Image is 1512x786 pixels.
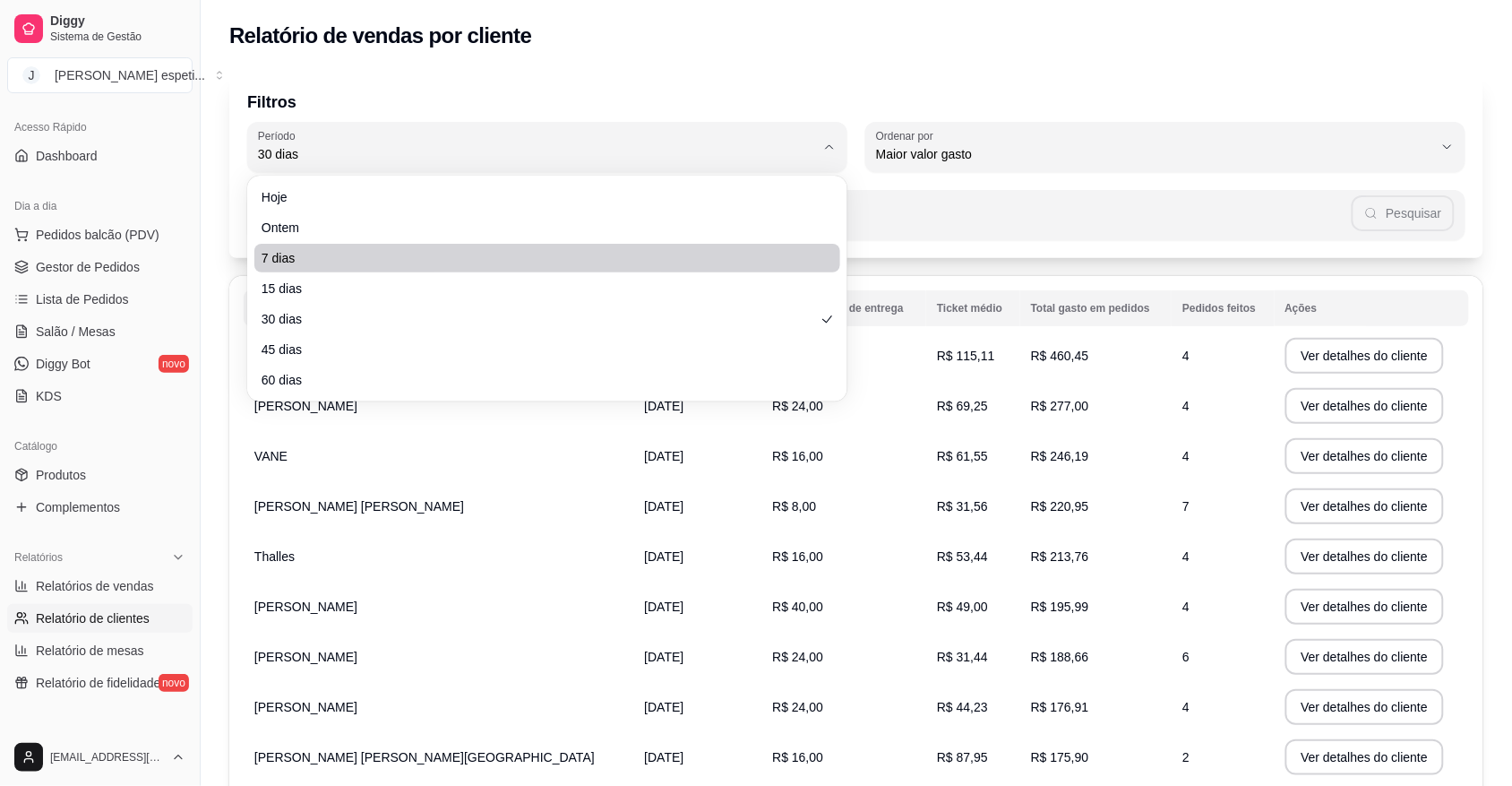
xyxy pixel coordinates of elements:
button: Select a team [7,57,193,93]
span: Maior valor gasto [876,145,1433,163]
span: [PERSON_NAME] [PERSON_NAME] [254,499,464,514]
div: Catálogo [7,432,193,461]
th: Nome [244,290,633,326]
span: 6 [1182,650,1190,664]
span: [DATE] [644,750,683,764]
div: Acesso Rápido [7,113,193,142]
span: R$ 44,23 [937,700,988,714]
span: Ontem [262,219,815,237]
span: [DATE] [644,650,683,664]
span: [PERSON_NAME] [PERSON_NAME][GEOGRAPHIC_DATA] [254,750,595,764]
th: Ações [1275,290,1469,326]
th: Ticket médio [926,290,1020,326]
span: Thalles [254,549,295,564]
span: R$ 24,00 [772,399,823,413]
span: [DATE] [644,449,683,463]
span: R$ 49,00 [937,600,988,614]
span: [DATE] [644,549,683,564]
span: R$ 195,99 [1031,600,1089,614]
span: R$ 246,19 [1031,449,1089,463]
span: 7 dias [262,249,815,267]
span: R$ 61,55 [937,449,988,463]
span: Produtos [36,466,86,484]
span: 4 [1182,449,1190,463]
span: R$ 188,66 [1031,650,1089,664]
span: Relatório de clientes [36,609,150,627]
span: Relatório de fidelidade [36,674,160,692]
span: R$ 175,90 [1031,750,1089,764]
span: [DATE] [644,399,683,413]
span: Complementos [36,498,120,516]
span: R$ 277,00 [1031,399,1089,413]
span: VANE [254,449,288,463]
span: R$ 69,25 [937,399,988,413]
span: [PERSON_NAME] [254,399,357,413]
th: Pedidos feitos [1172,290,1274,326]
div: Gerenciar [7,719,193,747]
span: 4 [1182,700,1190,714]
span: [PERSON_NAME] [254,700,357,714]
span: 7 [1182,499,1190,514]
span: Dashboard [36,147,98,165]
button: Ver detalhes do cliente [1285,539,1445,574]
span: R$ 8,00 [772,499,816,514]
span: R$ 40,00 [772,600,823,614]
span: 30 dias [258,145,815,163]
span: R$ 24,00 [772,650,823,664]
span: [DATE] [644,700,683,714]
span: 45 dias [262,341,815,358]
span: R$ 16,00 [772,449,823,463]
span: [PERSON_NAME] [254,600,357,614]
div: [PERSON_NAME] espeti ... [55,66,205,84]
span: Lista de Pedidos [36,290,129,308]
button: Ver detalhes do cliente [1285,589,1445,625]
h2: Relatório de vendas por cliente [229,22,532,50]
span: [DATE] [644,499,683,514]
span: R$ 220,95 [1031,499,1089,514]
th: Total gasto em pedidos [1020,290,1172,326]
button: Ver detalhes do cliente [1285,488,1445,524]
span: [EMAIL_ADDRESS][DOMAIN_NAME] [50,750,164,764]
span: [PERSON_NAME] [254,650,357,664]
button: Ver detalhes do cliente [1285,388,1445,424]
span: R$ 16,00 [772,750,823,764]
span: Salão / Mesas [36,323,116,341]
span: [DATE] [644,600,683,614]
span: R$ 176,91 [1031,700,1089,714]
span: Diggy [50,13,185,30]
span: 30 dias [262,310,815,328]
span: Hoje [262,188,815,206]
label: Ordenar por [876,128,940,143]
span: R$ 460,45 [1031,349,1089,363]
span: 4 [1182,600,1190,614]
span: Relatórios [14,550,63,565]
span: R$ 24,00 [772,700,823,714]
span: R$ 31,44 [937,650,988,664]
span: R$ 53,44 [937,549,988,564]
span: 2 [1182,750,1190,764]
span: J [22,66,40,84]
span: Diggy Bot [36,355,90,373]
label: Período [258,128,301,143]
span: 4 [1182,349,1190,363]
button: Ver detalhes do cliente [1285,739,1445,775]
div: Dia a dia [7,192,193,220]
p: Filtros [247,90,1465,115]
span: Pedidos balcão (PDV) [36,226,159,244]
span: R$ 16,00 [772,549,823,564]
span: R$ 115,11 [937,349,995,363]
span: Sistema de Gestão [50,30,185,44]
span: 15 dias [262,280,815,298]
span: 60 dias [262,371,815,389]
span: 4 [1182,399,1190,413]
button: Ver detalhes do cliente [1285,639,1445,675]
span: R$ 87,95 [937,750,988,764]
span: Relatórios de vendas [36,577,154,595]
span: R$ 31,56 [937,499,988,514]
span: Relatório de mesas [36,642,144,660]
span: R$ 213,76 [1031,549,1089,564]
button: Ver detalhes do cliente [1285,689,1445,725]
button: Ver detalhes do cliente [1285,438,1445,474]
button: Ver detalhes do cliente [1285,338,1445,374]
span: Gestor de Pedidos [36,258,140,276]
